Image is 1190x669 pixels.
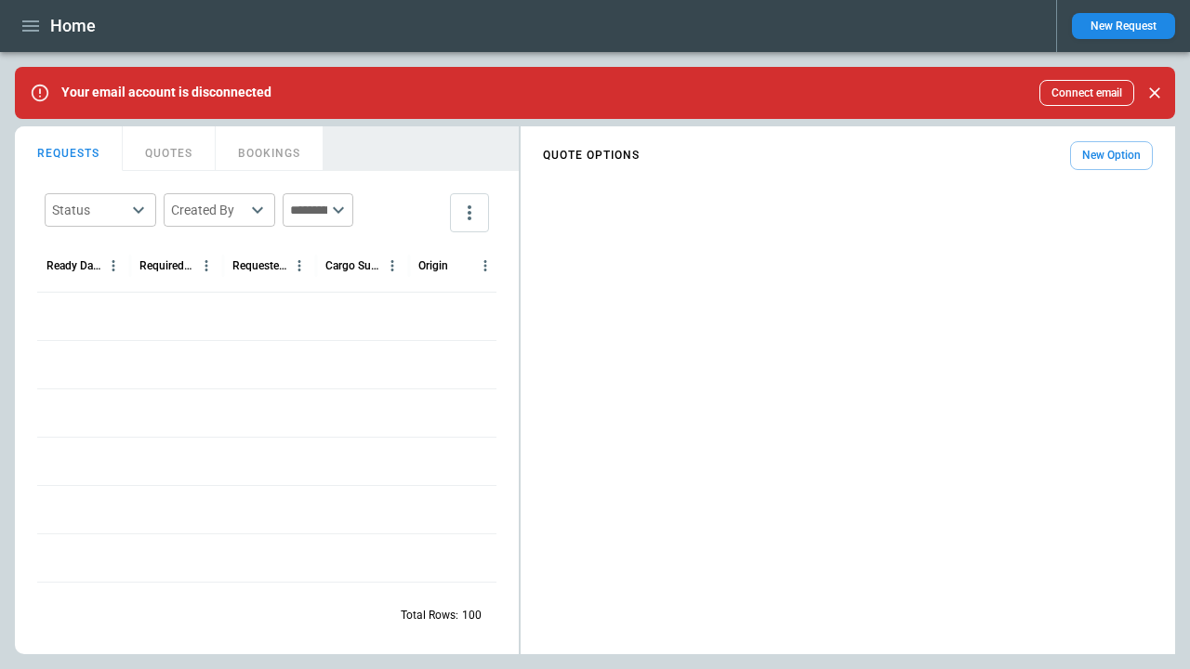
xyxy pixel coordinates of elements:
h1: Home [50,15,96,37]
div: dismiss [1142,72,1168,113]
div: Created By [171,201,245,219]
button: REQUESTS [15,126,123,171]
div: Requested Route [232,259,287,272]
button: Ready Date & Time (UTC+03:00) column menu [101,254,126,278]
p: Your email account is disconnected [61,85,271,100]
button: QUOTES [123,126,216,171]
button: Origin column menu [473,254,497,278]
h4: QUOTE OPTIONS [543,151,640,160]
div: Status [52,201,126,219]
button: BOOKINGS [216,126,324,171]
div: Required Date & Time (UTC+03:00) [139,259,194,272]
div: Origin [418,259,448,272]
button: New Option [1070,141,1153,170]
button: Cargo Summary column menu [380,254,404,278]
button: Connect email [1039,80,1134,106]
button: Required Date & Time (UTC+03:00) column menu [194,254,218,278]
button: Requested Route column menu [287,254,311,278]
button: Close [1142,80,1168,106]
button: more [450,193,489,232]
p: 100 [462,608,482,623]
div: scrollable content [521,134,1175,177]
div: Cargo Summary [325,259,380,272]
div: Ready Date & Time (UTC+03:00) [46,259,101,272]
p: Total Rows: [401,608,458,623]
button: New Request [1072,13,1175,39]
